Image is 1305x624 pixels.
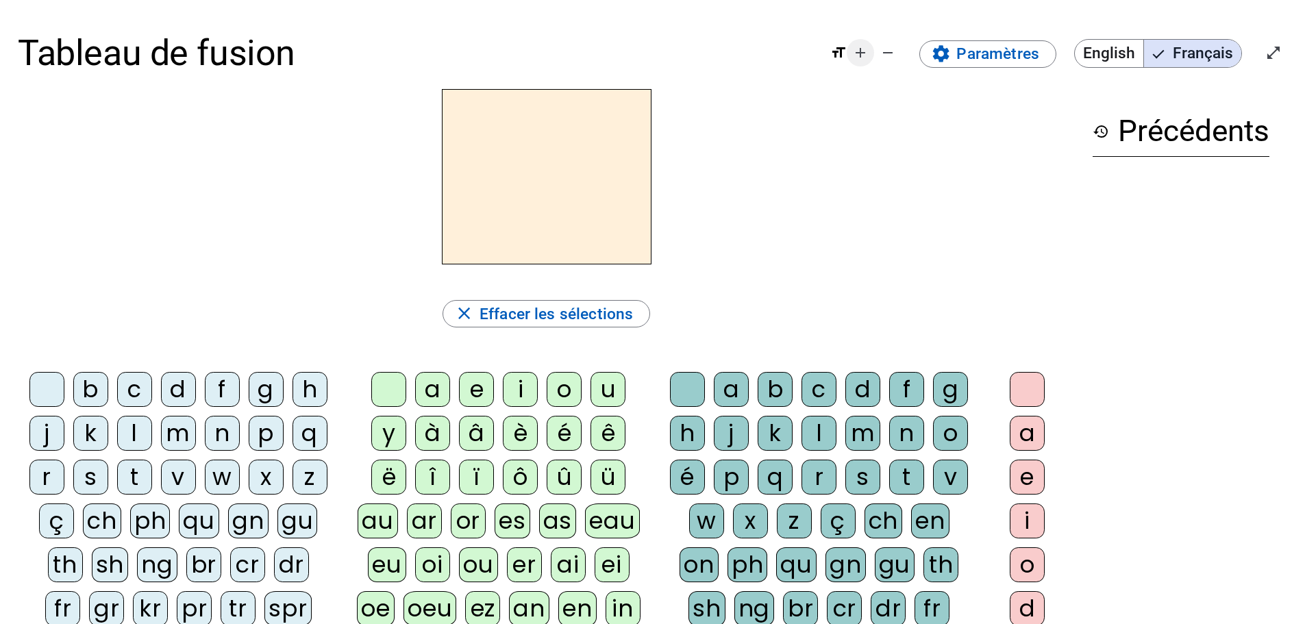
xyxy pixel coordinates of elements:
div: j [29,416,64,451]
div: î [415,460,450,495]
div: t [117,460,152,495]
div: i [1010,503,1045,538]
div: n [889,416,924,451]
button: Effacer les sélections [443,300,651,327]
div: gn [228,503,269,538]
div: sh [92,547,129,582]
div: a [415,372,450,407]
button: Entrer en plein écran [1260,39,1287,66]
div: qu [776,547,817,582]
div: a [714,372,749,407]
button: Diminuer la taille de la police [874,39,902,66]
div: k [758,416,793,451]
div: é [547,416,582,451]
div: p [249,416,284,451]
div: s [845,460,880,495]
span: Effacer les sélections [480,301,633,327]
div: qu [179,503,219,538]
span: Français [1144,40,1241,67]
mat-button-toggle-group: Language selection [1074,39,1242,68]
div: m [845,416,880,451]
div: ei [595,547,630,582]
div: o [933,416,968,451]
mat-icon: add [852,45,869,61]
div: g [933,372,968,407]
div: w [205,460,240,495]
div: i [503,372,538,407]
div: en [911,503,949,538]
div: x [733,503,768,538]
div: d [845,372,880,407]
div: f [889,372,924,407]
div: br [186,547,221,582]
div: c [801,372,836,407]
div: or [451,503,486,538]
div: es [495,503,530,538]
div: h [293,372,327,407]
div: on [680,547,719,582]
button: Augmenter la taille de la police [847,39,874,66]
div: è [503,416,538,451]
div: ar [407,503,442,538]
div: e [1010,460,1045,495]
div: d [161,372,196,407]
div: p [714,460,749,495]
div: as [539,503,577,538]
span: Paramètres [956,40,1039,67]
div: l [117,416,152,451]
div: b [758,372,793,407]
mat-icon: open_in_full [1265,45,1282,61]
div: ch [83,503,121,538]
div: ph [130,503,171,538]
div: ou [459,547,498,582]
div: ê [591,416,625,451]
div: cr [230,547,265,582]
div: m [161,416,196,451]
div: au [358,503,398,538]
button: Paramètres [919,40,1056,68]
div: l [801,416,836,451]
div: n [205,416,240,451]
div: oi [415,547,450,582]
div: ô [503,460,538,495]
div: r [29,460,64,495]
div: r [801,460,836,495]
div: z [777,503,812,538]
mat-icon: close [454,303,474,323]
div: ü [591,460,625,495]
div: e [459,372,494,407]
div: a [1010,416,1045,451]
span: English [1075,40,1143,67]
div: k [73,416,108,451]
div: ai [551,547,586,582]
div: à [415,416,450,451]
div: ph [728,547,768,582]
div: q [758,460,793,495]
div: ç [821,503,856,538]
div: gn [825,547,866,582]
mat-icon: settings [931,44,951,64]
mat-icon: history [1093,123,1109,140]
div: eau [585,503,639,538]
div: th [923,547,958,582]
div: v [933,460,968,495]
div: g [249,372,284,407]
div: t [889,460,924,495]
div: h [670,416,705,451]
div: eu [368,547,406,582]
div: ch [865,503,903,538]
div: w [689,503,724,538]
div: é [670,460,705,495]
mat-icon: remove [880,45,896,61]
div: gu [875,547,915,582]
div: o [1010,547,1045,582]
div: f [205,372,240,407]
div: er [507,547,542,582]
div: c [117,372,152,407]
h1: Tableau de fusion [18,18,812,89]
div: q [293,416,327,451]
h3: Précédents [1093,107,1269,157]
div: j [714,416,749,451]
div: ï [459,460,494,495]
div: û [547,460,582,495]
